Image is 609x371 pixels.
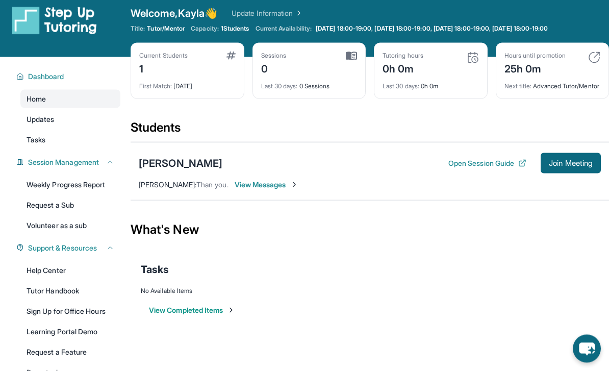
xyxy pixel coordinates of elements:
[346,52,357,61] img: card
[383,60,423,76] div: 0h 0m
[27,94,46,104] span: Home
[12,6,97,35] img: logo
[20,216,120,235] a: Volunteer as a sub
[28,71,64,82] span: Dashboard
[141,262,169,277] span: Tasks
[549,160,593,166] span: Join Meeting
[139,180,196,189] span: [PERSON_NAME] :
[588,52,600,64] img: card
[20,282,120,300] a: Tutor Handbook
[20,323,120,341] a: Learning Portal Demo
[191,24,219,33] span: Capacity:
[573,335,601,363] button: chat-button
[141,287,599,295] div: No Available Items
[20,302,120,320] a: Sign Up for Office Hours
[541,153,601,174] button: Join Meeting
[467,52,479,64] img: card
[28,243,97,253] span: Support & Resources
[316,24,548,33] span: [DATE] 18:00-19:00, [DATE] 18:00-19:00, [DATE] 18:00-19:00, [DATE] 18:00-19:00
[261,60,287,76] div: 0
[20,131,120,149] a: Tasks
[232,8,303,18] a: Update Information
[226,52,236,60] img: card
[20,196,120,214] a: Request a Sub
[256,24,312,33] span: Current Availability:
[504,76,601,90] div: Advanced Tutor/Mentor
[20,261,120,280] a: Help Center
[149,305,235,315] button: View Completed Items
[383,52,423,60] div: Tutoring hours
[261,52,287,60] div: Sessions
[24,157,114,167] button: Session Management
[131,207,609,252] div: What's New
[20,343,120,361] a: Request a Feature
[139,156,222,170] div: [PERSON_NAME]
[448,158,526,168] button: Open Session Guide
[293,8,303,18] img: Chevron Right
[290,181,298,189] img: Chevron-Right
[504,60,566,76] div: 25h 0m
[27,135,45,145] span: Tasks
[504,82,532,90] span: Next title :
[139,82,172,90] span: First Match :
[139,76,236,90] div: [DATE]
[314,24,550,33] a: [DATE] 18:00-19:00, [DATE] 18:00-19:00, [DATE] 18:00-19:00, [DATE] 18:00-19:00
[504,52,566,60] div: Hours until promotion
[383,82,419,90] span: Last 30 days :
[235,180,298,190] span: View Messages
[24,243,114,253] button: Support & Resources
[27,114,55,125] span: Updates
[24,71,114,82] button: Dashboard
[131,24,145,33] span: Title:
[383,76,479,90] div: 0h 0m
[20,176,120,194] a: Weekly Progress Report
[139,60,188,76] div: 1
[20,110,120,129] a: Updates
[221,24,249,33] span: 1 Students
[147,24,185,33] span: Tutor/Mentor
[28,157,99,167] span: Session Management
[131,6,217,20] span: Welcome, Kayla 👋
[261,82,298,90] span: Last 30 days :
[196,180,229,189] span: Than you.
[131,119,609,142] div: Students
[261,76,358,90] div: 0 Sessions
[20,90,120,108] a: Home
[139,52,188,60] div: Current Students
